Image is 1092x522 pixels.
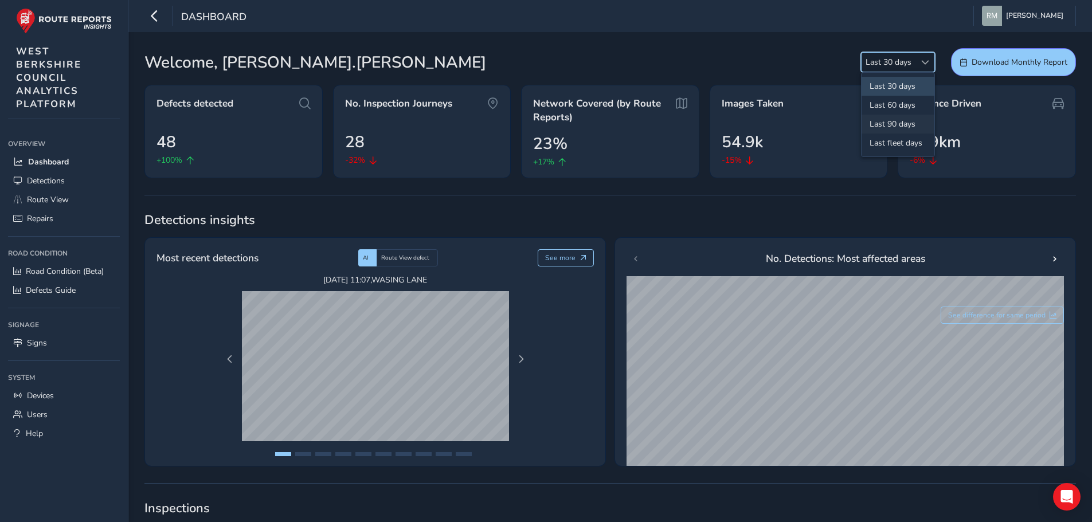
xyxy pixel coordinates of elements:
[8,369,120,386] div: System
[295,452,311,456] button: Page 2
[533,156,554,168] span: +17%
[533,132,567,156] span: 23%
[144,500,1076,517] span: Inspections
[982,6,1067,26] button: [PERSON_NAME]
[862,96,934,115] li: Last 60 days
[456,452,472,456] button: Page 10
[8,262,120,281] a: Road Condition (Beta)
[28,156,69,167] span: Dashboard
[948,311,1046,320] span: See difference for same period
[533,97,672,124] span: Network Covered (by Route Reports)
[396,452,412,456] button: Page 7
[377,249,438,266] div: Route View defect
[315,452,331,456] button: Page 3
[910,130,961,154] span: 969km
[345,97,452,111] span: No. Inspection Journeys
[8,152,120,171] a: Dashboard
[156,250,259,265] span: Most recent detections
[27,175,65,186] span: Detections
[8,135,120,152] div: Overview
[8,171,120,190] a: Detections
[242,274,509,285] span: [DATE] 11:07 , WASING LANE
[144,50,486,74] span: Welcome, [PERSON_NAME].[PERSON_NAME]
[335,452,351,456] button: Page 4
[862,115,934,134] li: Last 90 days
[8,245,120,262] div: Road Condition
[27,337,47,348] span: Signs
[545,253,576,262] span: See more
[722,154,742,166] span: -15%
[8,281,120,300] a: Defects Guide
[8,333,120,352] a: Signs
[951,48,1076,76] button: Download Monthly Report
[26,428,43,439] span: Help
[27,194,69,205] span: Route View
[345,154,365,166] span: -32%
[722,130,763,154] span: 54.9k
[27,409,48,420] span: Users
[722,97,784,111] span: Images Taken
[355,452,371,456] button: Page 5
[358,249,377,266] div: AI
[862,53,915,72] span: Last 30 days
[156,130,176,154] span: 48
[910,154,925,166] span: -6%
[1053,483,1081,511] div: Open Intercom Messenger
[345,130,365,154] span: 28
[1006,6,1063,26] span: [PERSON_NAME]
[275,452,291,456] button: Page 1
[8,386,120,405] a: Devices
[363,254,369,262] span: AI
[538,249,594,266] button: See more
[27,390,54,401] span: Devices
[8,405,120,424] a: Users
[862,77,934,96] li: Last 30 days
[766,251,925,266] span: No. Detections: Most affected areas
[862,134,934,152] li: Last fleet days
[181,10,246,26] span: Dashboard
[941,307,1064,324] button: See difference for same period
[8,316,120,333] div: Signage
[26,285,76,296] span: Defects Guide
[416,452,432,456] button: Page 8
[156,97,233,111] span: Defects detected
[381,254,429,262] span: Route View defect
[8,424,120,443] a: Help
[8,209,120,228] a: Repairs
[16,8,112,34] img: rr logo
[16,45,81,111] span: WEST BERKSHIRE COUNCIL ANALYTICS PLATFORM
[156,154,182,166] span: +100%
[436,452,452,456] button: Page 9
[375,452,392,456] button: Page 6
[144,211,1076,229] span: Detections insights
[222,351,238,367] button: Previous Page
[982,6,1002,26] img: diamond-layout
[27,213,53,224] span: Repairs
[513,351,529,367] button: Next Page
[26,266,104,277] span: Road Condition (Beta)
[910,97,981,111] span: Distance Driven
[972,57,1067,68] span: Download Monthly Report
[8,190,120,209] a: Route View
